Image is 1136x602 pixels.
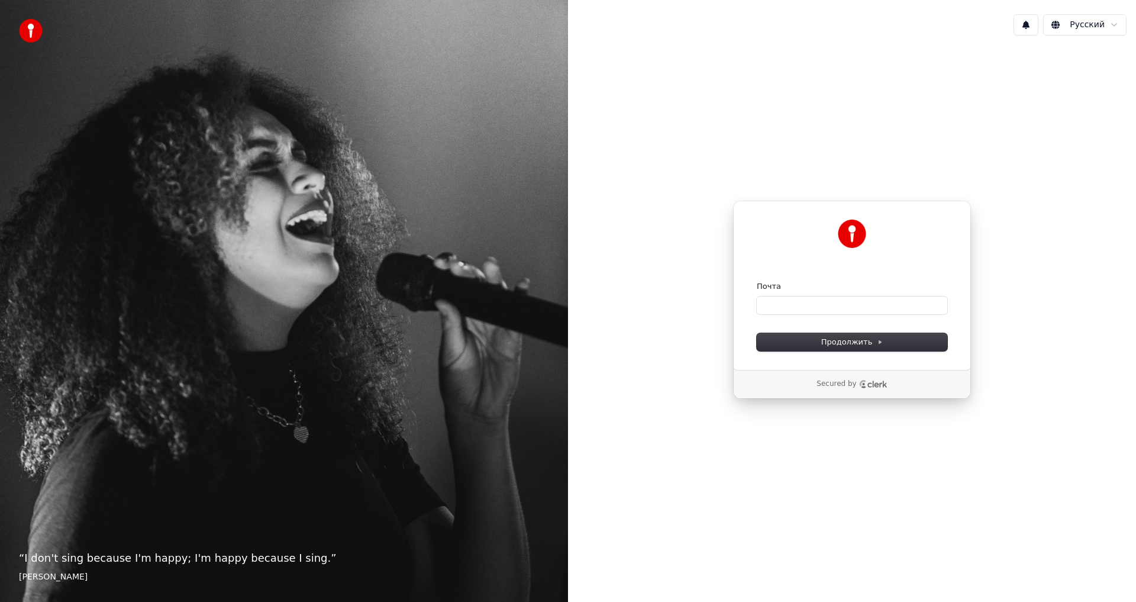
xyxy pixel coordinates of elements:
footer: [PERSON_NAME] [19,571,549,583]
a: Clerk logo [859,380,887,388]
label: Почта [757,281,781,292]
p: “ I don't sing because I'm happy; I'm happy because I sing. ” [19,550,549,566]
span: Продолжить [821,337,883,347]
button: Продолжить [757,333,947,351]
img: youka [19,19,43,43]
p: Secured by [816,379,856,389]
img: Youka [838,220,866,248]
